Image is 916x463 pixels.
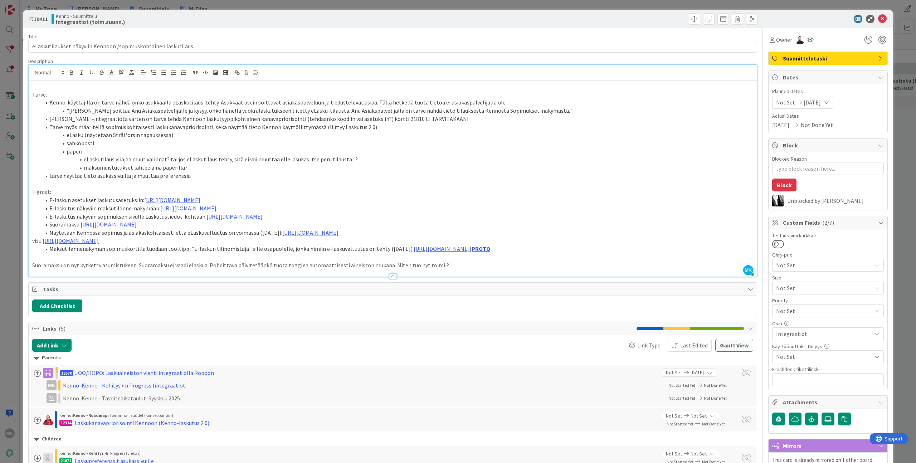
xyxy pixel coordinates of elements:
[783,73,874,82] span: Dates
[668,382,695,388] span: Not Started Yet
[109,413,173,418] span: Toiminnallisuudet (konseptointiin)
[801,121,833,129] span: Not Done Yet
[783,54,874,63] span: Suunnittelutaski
[667,421,693,427] span: Not Started Yet
[41,204,753,213] li: E-laskutus näkyviin maksutilanne-näkymään:
[59,450,73,456] span: Kenno ›
[668,395,695,401] span: Not Started Yet
[73,413,109,418] b: Kenno - Roadmap ›
[59,420,72,426] div: 12314
[41,220,753,229] li: Suoramaksu:
[668,339,712,352] button: Last Edited
[73,450,106,456] b: Kenno - Kehitys ›
[783,398,874,406] span: Attachments
[776,306,868,316] span: Not Set
[772,344,884,349] div: Käyttöönottokriittisyys
[776,35,792,44] span: Owner
[59,325,65,332] span: ( 5 )
[666,450,682,458] span: Not Set
[680,341,708,350] span: Last Edited
[822,219,834,226] span: ( 2/7 )
[776,352,871,361] span: Not Set
[59,413,73,418] span: Kenno ›
[772,156,807,162] label: Blocked Reason
[715,339,753,352] button: Gantt View
[796,36,804,44] img: TK
[32,339,72,352] button: Add Link
[56,19,125,25] b: Integraatiot (toim.suunn.)
[691,369,704,376] span: [DATE]
[691,412,707,420] span: Not Set
[47,380,57,390] div: MK
[49,115,468,122] s: [PERSON_NAME]-integraatiota varten on tarve tehdä Kennoon laskutyyppikohtainen kanavapriorisointi...
[60,370,73,376] span: 18570
[41,123,753,131] li: Tarve myös määritellä sopimuskohtaisesti laskukanavapriorisointi, sekä näyttää tieto Kennon käytt...
[41,98,753,107] li: Kenno-käyttäjillä on tarve nähdä onko asukkaalla eLaskutilaus-tehty. Asukkaat usein soittavat asi...
[75,369,214,377] div: JOO/ROPO: Laskuaineiston vienti integraatiolla Ropoon
[63,394,249,403] div: Kenno › Kenno - Tavoiteaikataulut › Syyskuu 2025
[206,213,263,220] a: [URL][DOMAIN_NAME]
[34,354,751,362] div: Parents
[41,245,753,253] li: Maksutilannenäkymän sopimuskortilla tuodaan tooltippi "E-laskun tilinomistaja" sille osapuolelle,...
[106,450,141,456] span: In Progress (viekas)
[743,265,753,275] span: MK
[43,453,53,463] img: TH
[772,112,884,120] span: Actual Dates
[772,367,884,372] div: Freshdesk tikettilinkki
[41,172,753,180] li: tarve näyttää tieto asukassivuilla ja muuttaa preferenssiä
[43,237,99,244] a: [URL][DOMAIN_NAME]
[704,395,727,401] span: Not Done Yet
[772,321,884,326] div: Osio
[160,205,216,212] a: [URL][DOMAIN_NAME]
[15,1,33,10] span: Support
[43,415,53,425] img: JS
[41,213,753,221] li: E-laskutus näkyviin sopimuksen sivulle Laskutustiedot-kohtaan:
[776,260,868,270] span: Not Set
[772,121,789,129] span: [DATE]
[772,179,796,191] button: Block
[43,324,633,333] span: Links
[666,369,682,376] span: Not Set
[776,98,795,107] span: Not Set
[32,91,753,99] p: Tarve:
[144,196,200,204] a: [URL][DOMAIN_NAME]
[772,88,884,95] span: Planned Dates
[414,245,470,252] a: [URL][DOMAIN_NAME]
[804,98,821,107] span: [DATE]
[41,229,753,237] li: Näytetään Kennossa sopimus ja asiakaskohtaisesti että eLaskuvaltuutus on voimassa ([DATE]):
[783,141,874,150] span: Block
[63,381,249,390] div: Kenno › Kenno - Kehitys › In Progress (integraatiot
[41,107,753,115] li: "[PERSON_NAME] soittaa Anu Asiakaspalvelijalle ja kysyy, onko hänellä vuokralaskutukseen liitetty...
[637,341,661,350] span: Link Type
[41,131,753,139] li: eLasku (näytetään Strålforsin tapauksessa)
[32,299,82,312] button: Add Checklist
[28,58,53,64] span: Description
[772,298,884,303] div: Priority
[772,275,884,280] div: Size
[56,13,125,19] span: Kenno - Suunnittelu
[28,33,38,40] label: Title
[41,196,753,204] li: E-laskun asetukset laskutusasetuksiin:
[81,221,137,228] a: [URL][DOMAIN_NAME]
[772,195,784,206] img: KV
[28,15,48,23] span: ID
[787,198,884,204] div: Unblocked by [PERSON_NAME]
[472,245,490,252] a: PROTO
[691,450,707,458] span: Not Set
[32,237,753,245] p: visu:
[282,229,338,236] a: [URL][DOMAIN_NAME]
[32,261,753,269] p: Suoramaksu on nyt kytketty asumistukeen. Suoramaksu ei vaadi elaskua. Pohdittava päivitetäänkö tu...
[41,155,753,164] li: eLaskutilaus yliajaa muut valinnat? tai jos eLaskutilaus tehty, sitä ei voi muuttaa ellei asukas ...
[32,188,753,196] p: Figmat:
[41,147,753,156] li: paperi
[41,164,753,172] li: maksumuistutukset lähtee aina paperilla?
[666,412,682,420] span: Not Set
[34,435,751,443] div: Children
[704,382,727,388] span: Not Done Yet
[75,419,209,427] div: Laskukanavapriorisointi Kennoon (Kenno-laskutus 2.0)
[702,421,725,427] span: Not Done Yet
[783,218,874,227] span: Custom Fields
[783,442,874,450] span: Mirrors
[28,40,757,53] input: type card name here...
[772,233,884,238] div: Testaustiimi kurkkaa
